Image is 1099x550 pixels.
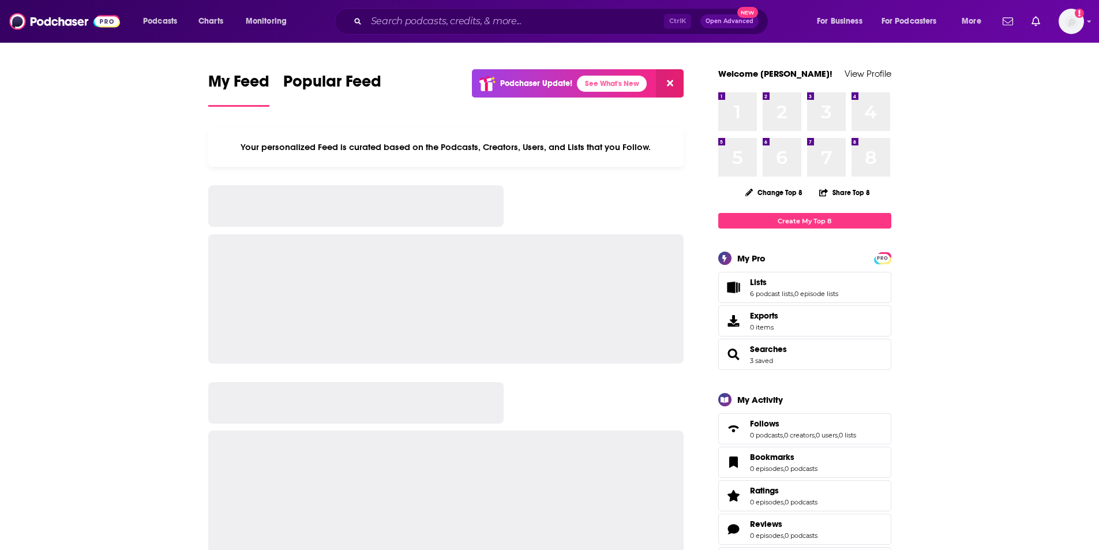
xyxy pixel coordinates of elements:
a: Ratings [750,485,817,496]
a: My Feed [208,72,269,107]
a: 0 lists [839,431,856,439]
img: User Profile [1059,9,1084,34]
span: Reviews [718,514,891,545]
span: New [737,7,758,18]
span: , [783,532,785,540]
a: 0 episodes [750,498,783,506]
a: 3 saved [750,357,773,365]
a: See What's New [577,76,647,92]
a: Follows [750,418,856,429]
a: Lists [750,277,838,287]
img: Podchaser - Follow, Share and Rate Podcasts [9,10,120,32]
div: Search podcasts, credits, & more... [346,8,779,35]
span: Exports [722,313,745,329]
span: Bookmarks [750,452,794,462]
button: open menu [874,12,954,31]
span: Bookmarks [718,447,891,478]
a: Reviews [750,519,817,529]
button: Share Top 8 [819,181,871,204]
span: , [783,465,785,473]
span: My Feed [208,72,269,98]
p: Podchaser Update! [500,78,572,88]
span: Logged in as tlopez [1059,9,1084,34]
a: Lists [722,279,745,295]
a: 0 episode lists [794,290,838,298]
a: 0 users [816,431,838,439]
a: Follows [722,421,745,437]
span: Lists [750,277,767,287]
a: Ratings [722,488,745,504]
span: Lists [718,272,891,303]
span: Follows [718,413,891,444]
a: Create My Top 8 [718,213,891,229]
span: , [793,290,794,298]
svg: Add a profile image [1075,9,1084,18]
div: My Activity [737,394,783,405]
span: Open Advanced [706,18,753,24]
span: , [838,431,839,439]
span: Charts [198,13,223,29]
a: 0 episodes [750,532,783,540]
span: , [815,431,816,439]
a: View Profile [845,68,891,79]
a: Show notifications dropdown [998,12,1018,31]
a: PRO [876,253,890,262]
a: 0 podcasts [785,498,817,506]
span: Exports [750,310,778,321]
span: Monitoring [246,13,287,29]
span: Ratings [750,485,779,496]
span: Reviews [750,519,782,529]
a: Show notifications dropdown [1027,12,1045,31]
input: Search podcasts, credits, & more... [366,12,664,31]
span: 0 items [750,323,778,331]
div: My Pro [737,253,766,264]
button: open menu [135,12,192,31]
a: 0 creators [784,431,815,439]
div: Your personalized Feed is curated based on the Podcasts, Creators, Users, and Lists that you Follow. [208,128,684,167]
span: For Podcasters [882,13,937,29]
span: More [962,13,981,29]
a: Searches [750,344,787,354]
a: Popular Feed [283,72,381,107]
button: open menu [238,12,302,31]
span: , [783,498,785,506]
a: Bookmarks [722,454,745,470]
a: Welcome [PERSON_NAME]! [718,68,832,79]
span: Podcasts [143,13,177,29]
span: Follows [750,418,779,429]
a: Searches [722,346,745,362]
span: For Business [817,13,862,29]
a: 0 podcasts [785,465,817,473]
a: 6 podcast lists [750,290,793,298]
a: Reviews [722,521,745,537]
a: 0 podcasts [785,532,817,540]
span: Searches [718,339,891,370]
a: Charts [191,12,230,31]
button: open menu [954,12,996,31]
span: PRO [876,254,890,263]
a: Bookmarks [750,452,817,462]
button: Open AdvancedNew [700,14,759,28]
button: Change Top 8 [738,185,810,200]
span: , [783,431,784,439]
a: 0 podcasts [750,431,783,439]
a: Exports [718,305,891,336]
span: Ctrl K [664,14,691,29]
span: Ratings [718,480,891,511]
span: Popular Feed [283,72,381,98]
a: 0 episodes [750,465,783,473]
button: open menu [809,12,877,31]
button: Show profile menu [1059,9,1084,34]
